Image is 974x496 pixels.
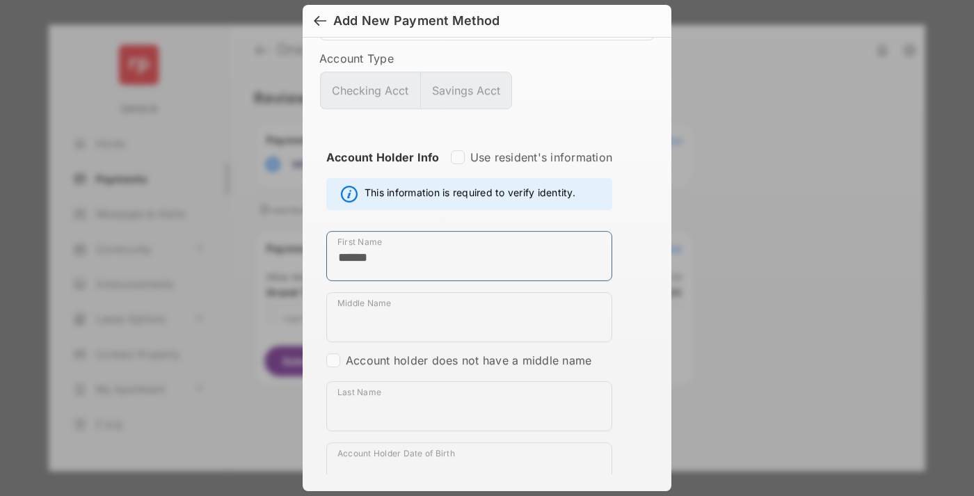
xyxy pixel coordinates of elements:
[346,353,591,367] label: Account holder does not have a middle name
[326,150,440,189] strong: Account Holder Info
[365,186,575,202] span: This information is required to verify identity.
[319,51,655,65] label: Account Type
[420,72,512,109] button: Savings Acct
[470,150,612,164] label: Use resident's information
[320,72,420,109] button: Checking Acct
[333,13,500,29] div: Add New Payment Method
